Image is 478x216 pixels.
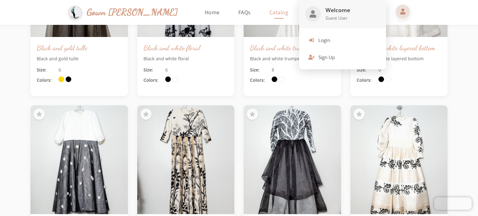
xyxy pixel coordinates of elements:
button: Login [304,33,382,48]
p: Guest User [326,15,380,21]
button: Sign Up [304,50,382,65]
iframe: Chatra live chat [434,197,472,210]
span: Sign Up [318,54,335,61]
h3: Welcome [326,7,380,13]
span: Login [318,37,330,44]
